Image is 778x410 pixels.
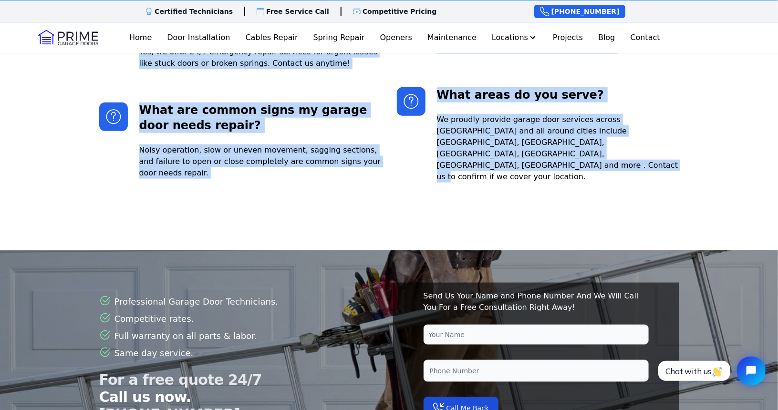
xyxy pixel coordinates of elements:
h3: What are common signs my garage door needs repair? [139,102,382,133]
a: Cables Repair [242,28,302,47]
p: Same day service. [114,347,194,360]
button: Locations [488,28,541,47]
p: Full warranty on all parts & labor. [114,329,257,343]
img: Logo [38,30,98,45]
h3: What areas do you serve? [437,87,679,102]
iframe: Tidio Chat [648,348,774,393]
a: Door Installation [163,28,234,47]
p: Certified Technicians [155,7,233,16]
a: Spring Repair [310,28,369,47]
p: Professional Garage Door Technicians. [114,295,279,308]
a: [PHONE_NUMBER] [534,5,625,18]
input: Phone Number [424,360,649,382]
p: Yes, we offer 24/7 emergency repair services for urgent issues like stuck doors or broken springs... [139,46,382,69]
a: Blog [594,28,619,47]
p: Free Service Call [266,7,329,16]
a: Openers [376,28,416,47]
p: We proudly provide garage door services across [GEOGRAPHIC_DATA] and all around cities include [G... [437,114,679,183]
a: Projects [549,28,587,47]
p: Competitive rates. [114,312,194,326]
p: Noisy operation, slow or uneven movement, sagging sections, and failure to open or close complete... [139,144,382,179]
a: Maintenance [424,28,480,47]
p: Competitive Pricing [363,7,437,16]
a: Contact [627,28,664,47]
input: Your Name [424,325,649,345]
a: Home [125,28,156,47]
span: For a free quote 24/7 [99,371,279,389]
span: Call us now. [99,389,279,406]
p: Send Us Your Name and Phone Number And We Will Call You For a Free Consultation Right Away! [424,290,649,313]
